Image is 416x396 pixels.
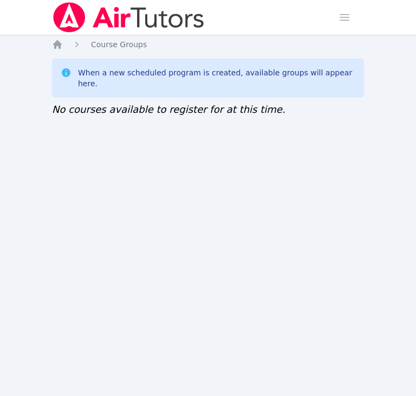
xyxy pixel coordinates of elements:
nav: Breadcrumb [52,39,364,50]
div: When a new scheduled program is created, available groups will appear here. [78,67,355,89]
img: Air Tutors [52,2,205,33]
a: Course Groups [91,39,147,50]
span: Course Groups [91,40,147,49]
span: No courses available to register for at this time. [52,104,285,115]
